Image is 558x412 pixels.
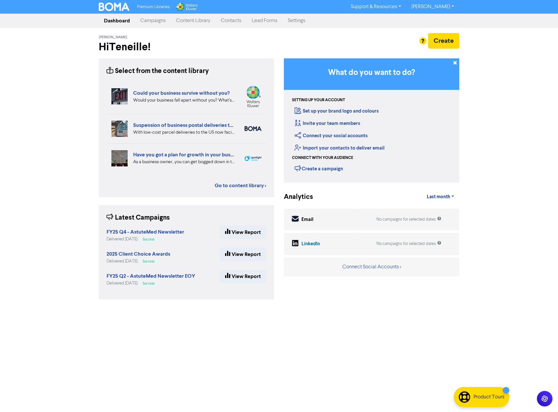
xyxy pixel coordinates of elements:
div: Create a campaign [295,164,343,173]
strong: FY25 Q4 - AstuteMed Newsletter [107,229,184,235]
a: Dashboard [99,14,135,27]
a: Support & Resources [346,2,406,12]
span: Success [143,282,154,285]
a: Import your contacts to deliver email [295,145,385,151]
a: Campaigns [135,14,171,27]
div: Delivered [DATE] [107,236,184,242]
a: Connect your social accounts [295,133,368,139]
img: boma [245,126,261,131]
span: Last month [427,194,450,200]
div: Select from the content library [107,66,209,76]
a: Could your business survive without you? [133,90,230,96]
a: View Report [220,248,266,261]
a: Have you got a plan for growth in your business? [133,151,244,158]
div: Would your business fall apart without you? What’s your Plan B in case of accident, illness, or j... [133,97,235,104]
a: Last month [422,190,459,203]
div: Delivered [DATE] [107,258,170,264]
span: [PERSON_NAME] [99,35,127,40]
strong: FY25 Q2 - AstuteMed Newsletter EOY [107,273,195,279]
iframe: Chat Widget [526,381,558,412]
img: wolterskluwer [245,86,261,107]
div: With low-cost parcel deliveries to the US now facing tariffs, many international postal services ... [133,129,235,136]
h3: What do you want to do? [294,68,450,78]
a: Go to content library > [215,182,266,189]
a: [PERSON_NAME] [406,2,459,12]
a: View Report [220,225,266,239]
button: Connect Social Accounts > [342,263,401,271]
img: spotlight [245,156,261,161]
div: No campaigns for selected dates [376,241,441,247]
span: Success [143,238,154,241]
span: Success [143,260,154,263]
a: 2025 Client Choice Awards [107,252,170,257]
a: Settings [283,14,311,27]
div: Analytics [284,192,305,202]
img: Wolters Kluwer [175,3,197,11]
a: Invite your team members [295,120,360,127]
div: LinkedIn [301,240,320,248]
div: Connect with your audience [292,155,353,161]
a: Lead Forms [247,14,283,27]
div: Getting Started in BOMA [284,58,459,183]
div: As a business owner, you can get bogged down in the demands of day-to-day business. We can help b... [133,159,235,165]
div: Email [301,216,313,224]
div: Setting up your account [292,97,345,103]
img: BOMA Logo [99,3,129,11]
div: No campaigns for selected dates [376,216,441,223]
span: Premium Libraries: [137,5,170,9]
a: FY25 Q2 - AstuteMed Newsletter EOY [107,274,195,279]
a: View Report [220,270,266,283]
strong: 2025 Client Choice Awards [107,251,170,257]
a: Set up your brand logo and colours [295,108,379,114]
div: Delivered [DATE] [107,280,195,286]
a: Contacts [216,14,247,27]
button: Create [428,33,459,49]
div: Latest Campaigns [107,213,170,223]
h2: Hi Teneille ! [99,41,274,53]
a: Suspension of business postal deliveries to the [GEOGRAPHIC_DATA]: what options do you have? [133,122,362,128]
a: FY25 Q4 - AstuteMed Newsletter [107,230,184,235]
a: Content Library [171,14,216,27]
